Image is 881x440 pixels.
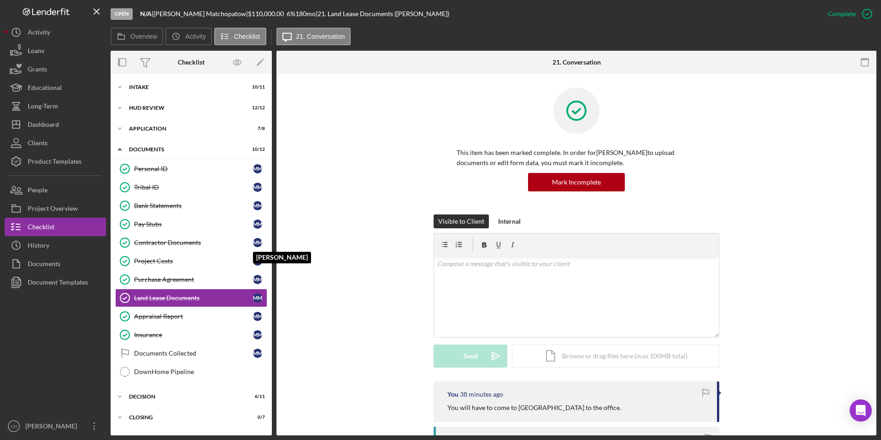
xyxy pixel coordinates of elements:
[134,276,253,283] div: Purchase Agreement
[295,10,316,18] div: 180 mo
[28,218,54,238] div: Checklist
[464,345,478,368] div: Send
[28,181,47,202] div: People
[28,152,82,173] div: Product Templates
[248,105,265,111] div: 12 / 12
[111,8,133,20] div: Open
[134,331,253,339] div: Insurance
[253,238,262,247] div: M M
[111,28,163,45] button: Overview
[115,215,267,233] a: Pay StubsMM
[5,23,106,42] button: Activity
[185,33,206,40] label: Activity
[498,214,521,228] div: Internal
[253,293,262,303] div: M M
[134,313,253,320] div: Appraisal Report
[178,59,205,66] div: Checklist
[248,10,287,18] div: $110,000.00
[115,289,267,307] a: Land Lease DocumentsMM
[28,134,47,155] div: Clients
[5,97,106,115] button: Long-Term
[276,28,351,45] button: 21. Conversation
[287,10,295,18] div: 6 %
[115,270,267,289] a: Purchase AgreementMM
[5,78,106,97] button: Educational
[460,391,503,398] time: 2025-08-25 17:38
[28,42,44,62] div: Loans
[5,417,106,435] button: CH[PERSON_NAME]
[134,257,253,265] div: Project Costs
[248,147,265,152] div: 10 / 12
[253,330,262,339] div: M M
[134,220,253,228] div: Pay Stubs
[28,60,47,81] div: Grants
[115,252,267,270] a: Project CostsMM
[165,28,211,45] button: Activity
[140,10,153,18] div: |
[5,60,106,78] button: Grants
[134,350,253,357] div: Documents Collected
[28,97,58,118] div: Long-Term
[129,84,242,90] div: Intake
[5,273,106,291] button: Document Templates
[28,236,49,257] div: History
[134,202,253,209] div: Bank Statements
[28,115,59,136] div: Dashboard
[253,201,262,210] div: M M
[552,173,601,191] div: Mark Incomplete
[248,394,265,399] div: 6 / 11
[129,147,242,152] div: Documents
[134,184,253,191] div: Tribal ID
[28,78,62,99] div: Educational
[134,165,253,172] div: Personal ID
[115,233,267,252] a: Contractor DocumentsMM[PERSON_NAME]
[28,23,50,44] div: Activity
[528,173,625,191] button: Mark Incomplete
[214,28,266,45] button: Checklist
[11,424,17,429] text: CH
[115,178,267,196] a: Tribal IDMM
[5,218,106,236] button: Checklist
[153,10,248,18] div: [PERSON_NAME] Matchopatow |
[140,10,152,18] b: N/A
[5,134,106,152] a: Clients
[23,417,83,438] div: [PERSON_NAME]
[850,399,872,422] div: Open Intercom Messenger
[248,126,265,131] div: 7 / 8
[129,126,242,131] div: Application
[248,415,265,420] div: 0 / 7
[457,148,696,168] p: This item has been marked complete. In order for [PERSON_NAME] to upload documents or edit form d...
[28,273,88,294] div: Document Templates
[28,199,78,220] div: Project Overview
[5,236,106,255] button: History
[253,349,262,358] div: M M
[115,307,267,326] a: Appraisal ReportMM
[115,196,267,215] a: Bank StatementsMM
[296,33,345,40] label: 21. Conversation
[248,84,265,90] div: 10 / 11
[5,42,106,60] button: Loans
[115,160,267,178] a: Personal IDMM
[438,214,484,228] div: Visible to Client
[134,294,253,302] div: Land Lease Documents
[5,199,106,218] button: Project Overview
[253,183,262,192] div: M M
[5,152,106,171] button: Product Templates
[5,115,106,134] button: Dashboard
[253,164,262,173] div: M M
[316,10,449,18] div: | 21. Land Lease Documents ([PERSON_NAME])
[129,394,242,399] div: Decision
[552,59,601,66] div: 21. Conversation
[115,344,267,363] a: Documents CollectedMM
[5,255,106,273] button: Documents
